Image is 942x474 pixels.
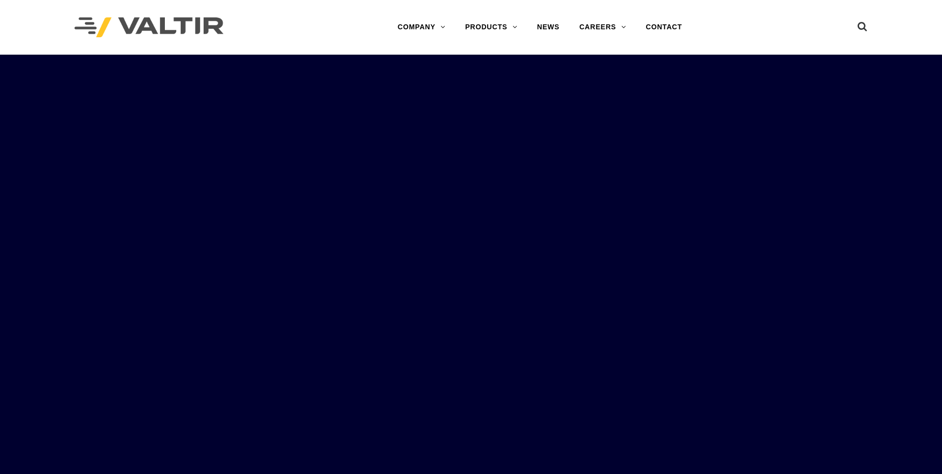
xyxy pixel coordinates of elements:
[636,17,692,37] a: CONTACT
[570,17,636,37] a: CAREERS
[388,17,455,37] a: COMPANY
[74,17,223,38] img: Valtir
[527,17,570,37] a: NEWS
[455,17,527,37] a: PRODUCTS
